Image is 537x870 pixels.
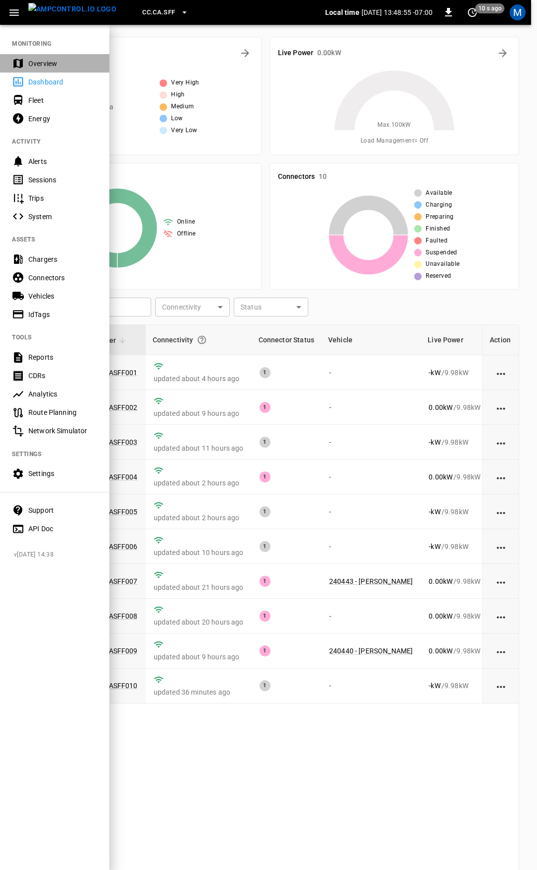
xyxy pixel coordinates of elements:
[28,352,97,362] div: Reports
[28,389,97,399] div: Analytics
[464,4,480,20] button: set refresh interval
[28,77,97,87] div: Dashboard
[325,7,359,17] p: Local time
[28,59,97,69] div: Overview
[28,212,97,222] div: System
[28,371,97,381] div: CDRs
[28,3,116,15] img: ampcontrol.io logo
[142,7,175,18] span: CC.CA.SFF
[28,114,97,124] div: Energy
[28,524,97,534] div: API Doc
[28,273,97,283] div: Connectors
[28,95,97,105] div: Fleet
[475,3,505,13] span: 10 s ago
[28,407,97,417] div: Route Planning
[28,254,97,264] div: Chargers
[28,505,97,515] div: Support
[28,175,97,185] div: Sessions
[28,469,97,478] div: Settings
[28,291,97,301] div: Vehicles
[361,7,433,17] p: [DATE] 13:48:55 -07:00
[28,157,97,166] div: Alerts
[28,310,97,319] div: IdTags
[28,426,97,436] div: Network Simulator
[14,550,101,560] span: v [DATE] 14:38
[510,4,526,20] div: profile-icon
[28,193,97,203] div: Trips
